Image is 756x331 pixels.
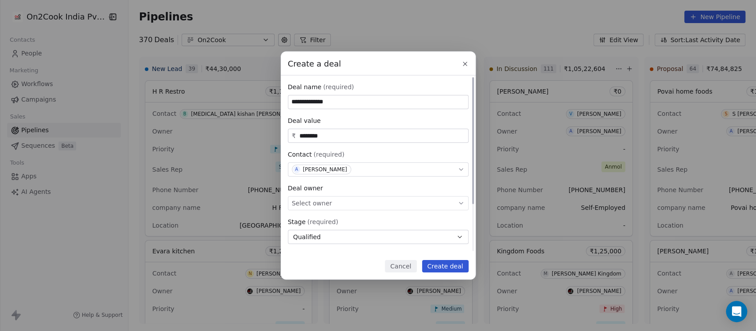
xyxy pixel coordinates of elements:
div: Expected close date [288,251,469,260]
span: (required) [307,217,338,226]
button: Create deal [422,260,469,272]
div: A [295,166,298,173]
span: (required) [323,83,354,91]
span: (required) [314,150,345,159]
span: Select owner [292,199,332,208]
span: Stage [288,217,306,226]
div: [PERSON_NAME] [303,166,347,173]
button: Cancel [385,260,416,272]
span: Create a deal [288,58,341,70]
span: Deal name [288,83,322,91]
span: Contact [288,150,312,159]
div: Deal value [288,116,469,125]
span: Qualified [293,232,321,242]
span: ₹ [292,131,296,140]
div: Deal owner [288,184,469,193]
